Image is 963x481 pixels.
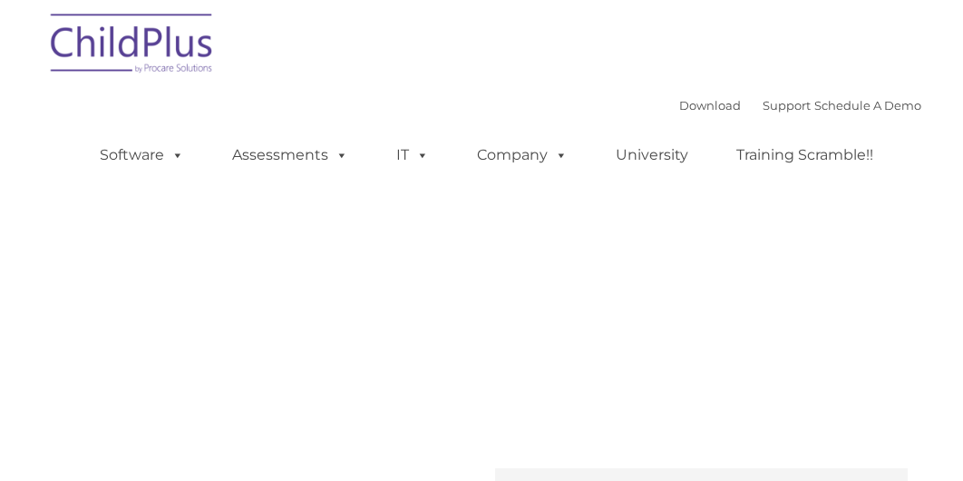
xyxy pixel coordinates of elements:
a: IT [378,137,447,173]
a: Training Scramble!! [718,137,891,173]
a: Schedule A Demo [814,98,921,113]
a: University [598,137,706,173]
img: ChildPlus by Procare Solutions [42,1,223,92]
a: Assessments [214,137,366,173]
a: Support [763,98,811,113]
font: | [679,98,921,113]
a: Software [82,137,202,173]
a: Company [459,137,586,173]
a: Download [679,98,741,113]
